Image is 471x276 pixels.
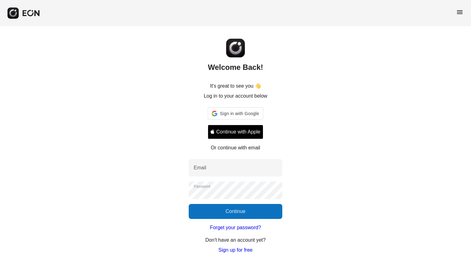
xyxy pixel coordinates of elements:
p: Or continue with email [211,144,260,152]
p: It's great to see you 👋 [210,82,261,90]
span: Sign in with Google [220,110,259,117]
button: Continue [189,204,282,219]
p: Don't have an account yet? [205,236,265,244]
button: Signin with apple ID [208,125,263,139]
div: Sign in with Google [208,107,263,120]
p: Log in to your account below [204,92,267,100]
a: Forget your password? [210,224,261,231]
a: Sign up for free [218,246,252,254]
span: menu [456,8,464,16]
label: Email [194,164,206,172]
label: Password [194,184,210,189]
h2: Welcome Back! [208,62,263,72]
